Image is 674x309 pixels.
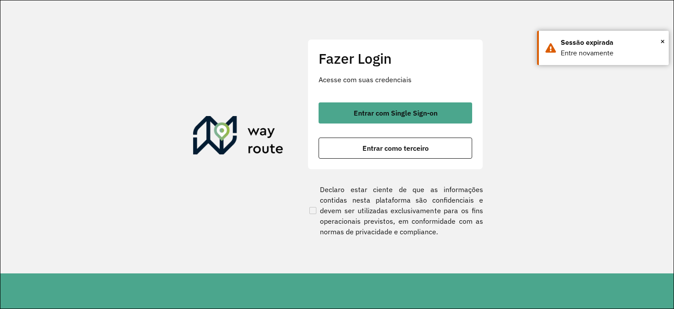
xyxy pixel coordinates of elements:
h2: Fazer Login [319,50,472,67]
button: Close [660,35,665,48]
div: Entre novamente [561,48,662,58]
span: Entrar como terceiro [362,145,429,152]
img: Roteirizador AmbevTech [193,116,283,158]
p: Acesse com suas credenciais [319,74,472,85]
div: Sessão expirada [561,37,662,48]
button: button [319,102,472,124]
span: × [660,35,665,48]
label: Declaro estar ciente de que as informações contidas nesta plataforma são confidenciais e devem se... [308,184,483,237]
span: Entrar com Single Sign-on [354,109,437,116]
button: button [319,138,472,159]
